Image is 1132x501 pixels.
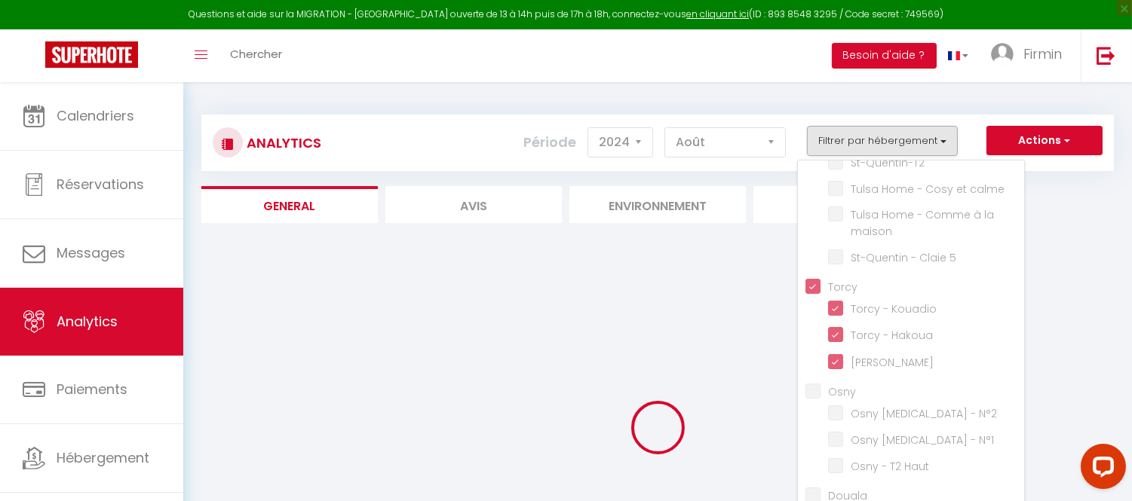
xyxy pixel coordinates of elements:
[1023,44,1062,63] span: Firmin
[686,8,749,20] a: en cliquant ici
[57,106,134,125] span: Calendriers
[753,186,930,223] li: Marché
[807,126,958,156] button: Filtrer par hébergement
[991,43,1014,66] img: ...
[243,126,321,160] h3: Analytics
[851,355,934,370] span: [PERSON_NAME]
[57,175,144,194] span: Réservations
[980,29,1081,82] a: ... Firmin
[230,46,282,62] span: Chercher
[851,155,925,170] span: St-Quentin-T2
[851,250,956,265] span: St-Quentin - Claie 5
[201,186,378,223] li: General
[57,243,125,262] span: Messages
[851,207,994,239] span: Tulsa Home - Comme à la maison
[851,406,997,421] span: Osny [MEDICAL_DATA] - N°2
[219,29,293,82] a: Chercher
[1097,46,1115,65] img: logout
[385,186,562,223] li: Avis
[832,43,937,69] button: Besoin d'aide ?
[1069,438,1132,501] iframe: LiveChat chat widget
[986,126,1103,156] button: Actions
[57,312,118,331] span: Analytics
[523,126,576,159] label: Période
[569,186,746,223] li: Environnement
[57,448,149,467] span: Hébergement
[851,182,1005,197] span: Tulsa Home - Cosy et calme
[45,41,138,68] img: Super Booking
[57,380,127,399] span: Paiements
